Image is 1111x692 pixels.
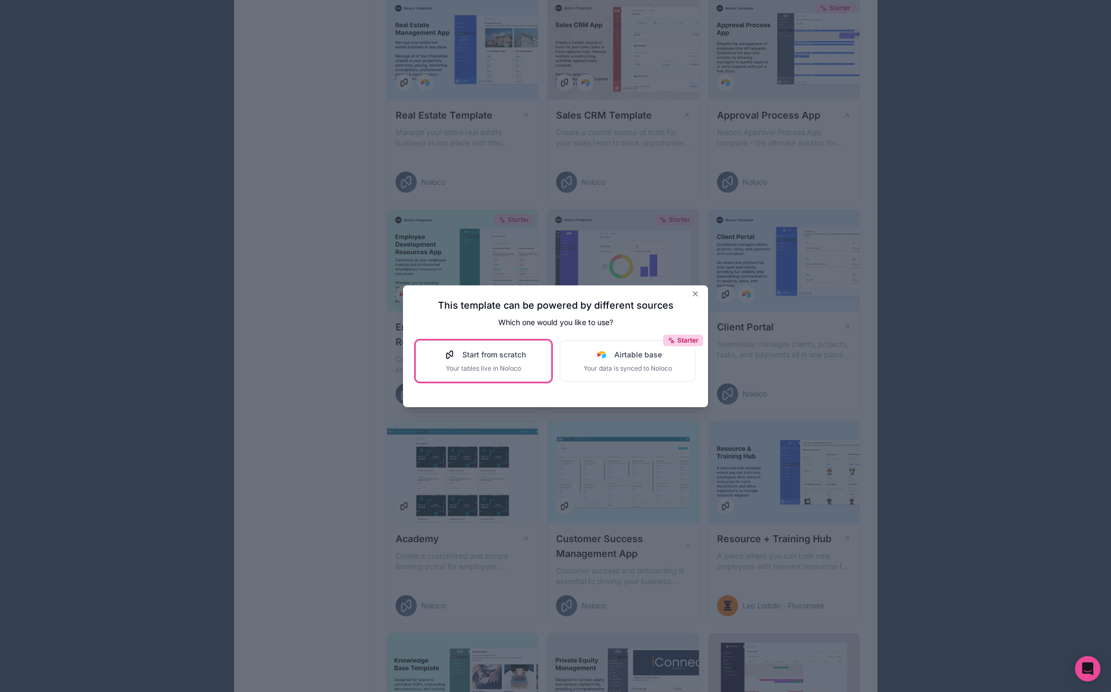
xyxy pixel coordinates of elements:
p: Which one would you like to use? [416,317,695,328]
button: Start from scratchYour tables live in Noloco [416,340,551,382]
span: Start from scratch [462,349,526,360]
span: Starter [677,336,698,345]
button: StarterAirtable LogoAirtable baseYour data is synced to Noloco [560,340,695,382]
span: Your tables live in Noloco [441,364,526,373]
span: Airtable base [614,349,662,360]
span: Your data is synced to Noloco [584,364,672,373]
h2: This template can be powered by different sources [416,298,695,313]
img: Airtable Logo [597,351,606,359]
div: Open Intercom Messenger [1075,656,1100,681]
